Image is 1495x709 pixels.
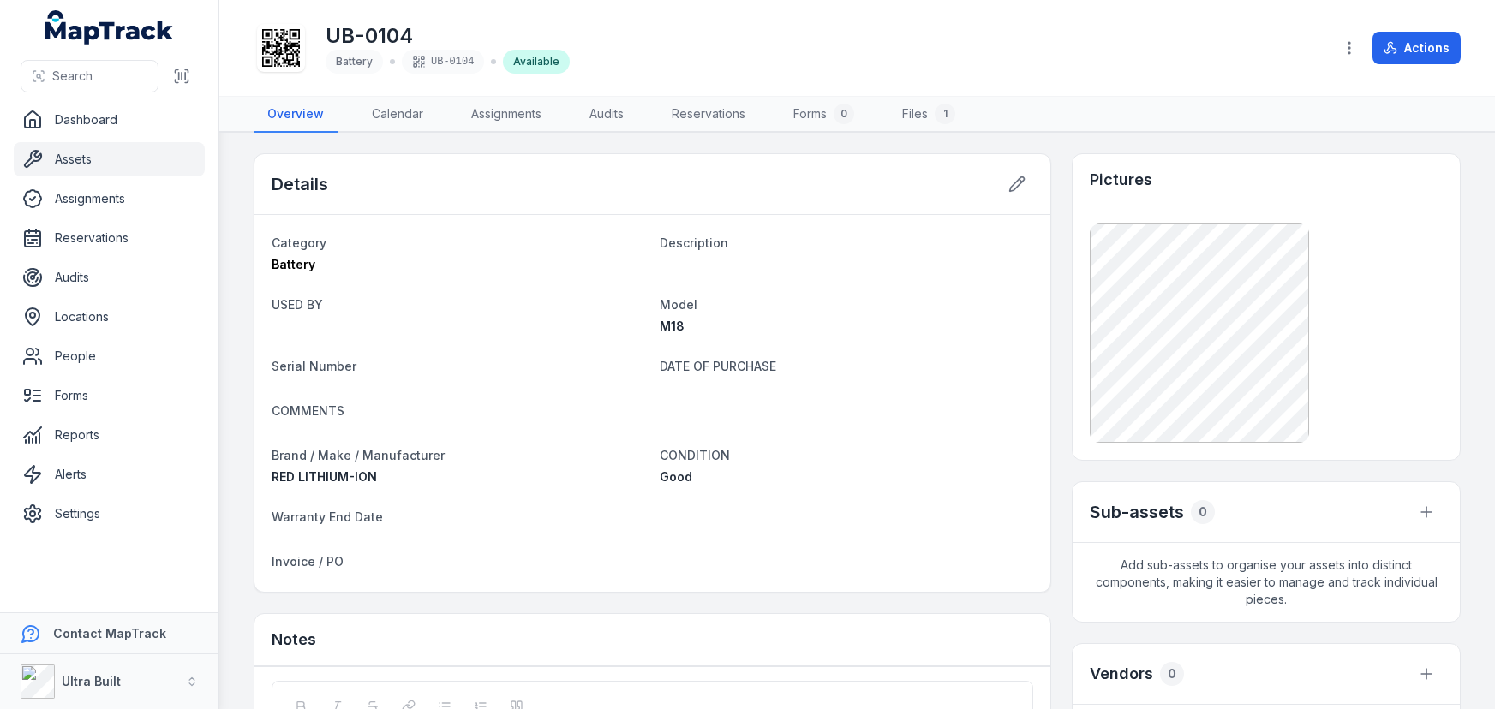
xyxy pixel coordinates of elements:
[660,469,692,484] span: Good
[254,97,338,133] a: Overview
[52,68,93,85] span: Search
[14,142,205,176] a: Assets
[62,674,121,688] strong: Ultra Built
[1090,500,1184,524] h2: Sub-assets
[272,509,383,524] span: Warranty End Date
[14,457,205,492] a: Alerts
[358,97,437,133] a: Calendar
[1073,543,1460,622] span: Add sub-assets to organise your assets into distinct components, making it easier to manage and t...
[1191,500,1215,524] div: 0
[402,50,484,74] div: UB-0104
[272,359,356,373] span: Serial Number
[660,235,728,250] span: Description
[14,260,205,295] a: Audits
[272,469,377,484] span: RED LITHIUM-ION
[45,10,174,45] a: MapTrack
[14,182,205,216] a: Assignments
[935,104,955,124] div: 1
[272,235,326,250] span: Category
[272,554,344,569] span: Invoice / PO
[272,257,315,271] span: Battery
[336,55,373,68] span: Battery
[21,60,158,92] button: Search
[14,103,205,137] a: Dashboard
[576,97,637,133] a: Audits
[1372,32,1461,64] button: Actions
[14,221,205,255] a: Reservations
[14,300,205,334] a: Locations
[503,50,570,74] div: Available
[53,626,166,640] strong: Contact MapTrack
[14,339,205,373] a: People
[834,104,854,124] div: 0
[272,403,344,418] span: COMMENTS
[272,448,445,462] span: Brand / Make / Manufacturer
[660,448,730,462] span: CONDITION
[660,297,697,312] span: Model
[272,172,328,196] h2: Details
[14,378,205,413] a: Forms
[780,97,868,133] a: Forms0
[1160,662,1184,686] div: 0
[14,418,205,452] a: Reports
[888,97,969,133] a: Files1
[272,297,323,312] span: USED BY
[1090,168,1152,192] h3: Pictures
[658,97,759,133] a: Reservations
[660,359,776,373] span: DATE OF PURCHASE
[272,628,316,652] h3: Notes
[14,497,205,531] a: Settings
[1090,662,1153,686] h3: Vendors
[660,319,685,333] span: M18
[457,97,555,133] a: Assignments
[326,22,570,50] h1: UB-0104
